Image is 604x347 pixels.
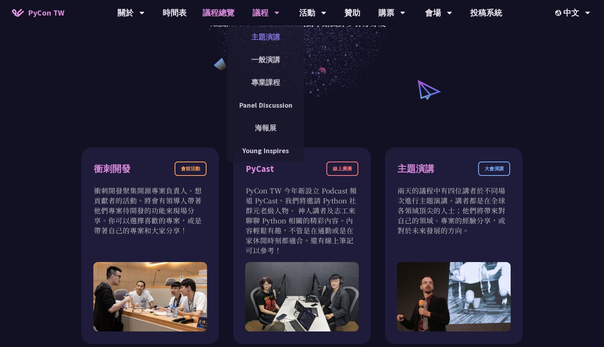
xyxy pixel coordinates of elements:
[28,7,64,19] span: PyCon TW
[397,162,434,176] div: 主題演講
[227,118,304,137] a: 海報展
[227,141,304,160] a: Young Inspires
[478,162,510,176] div: 大會演講
[175,162,207,176] div: 會前活動
[245,262,359,332] img: PyCast
[12,9,24,17] img: Home icon of PyCon TW 2025
[326,162,358,176] div: 線上廣播
[94,162,131,176] div: 衝刺開發
[246,162,274,176] div: PyCast
[397,262,511,332] img: Keynote
[94,185,207,235] p: 衝刺開發聚集開源專案負責人、想貢獻者的活動。將會有領導人帶著他們專案待開發的功能來現場分享。你可以選擇喜歡的專案，或是帶著自己的專案和大家分享！
[227,96,304,114] a: Panel Discussion
[397,185,510,235] p: 兩天的議程中有四位講者於不同場次進行主題演講。講者都是在全球各領域頂尖的人士；他們將帶來對自己的領域、專案的經驗分享，或對於未來發展的方向。
[227,73,304,92] a: 專業課程
[246,185,358,255] p: PyCon TW 今年新設立 Podcast 頻道 PyCast。我們將邀請 Python 社群元老級人物、 神人講者及志工來聊聊 Python 相關的精彩內容。內容輕鬆有趣，不管是在通勤或是在...
[93,262,207,332] img: Sprint
[4,3,72,23] a: PyCon TW
[227,50,304,69] a: 一般演講
[227,28,304,46] a: 主題演講
[555,10,563,16] img: Locale Icon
